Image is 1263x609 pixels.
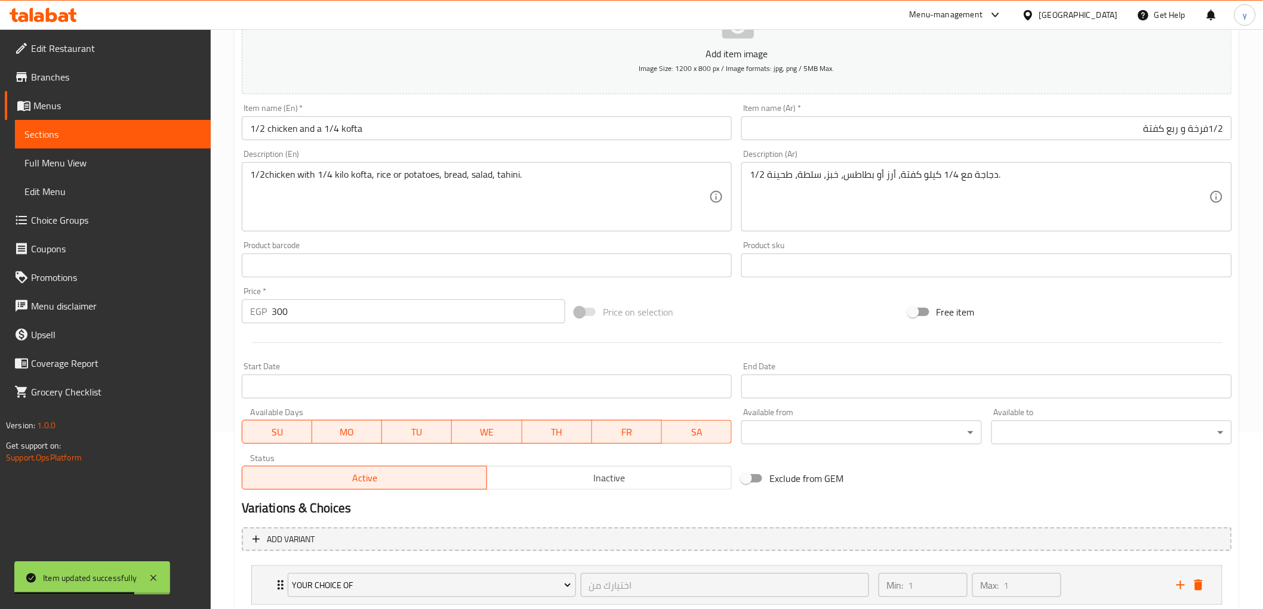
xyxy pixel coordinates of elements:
[250,169,710,225] textarea: 1/2chicken with 1/4 kilo kofta, rice or potatoes, bread, salad, tahini.
[312,420,382,444] button: MO
[37,418,56,433] span: 1.0.0
[750,169,1209,225] textarea: 1/2 دجاجة مع 1/4 كيلو كفتة، أرز أو بطاطس، خبز، سلطة، طحينة.
[252,566,1222,604] div: Expand
[5,206,211,234] a: Choice Groups
[5,292,211,320] a: Menu disclaimer
[5,378,211,406] a: Grocery Checklist
[592,420,662,444] button: FR
[15,177,211,206] a: Edit Menu
[242,499,1232,517] h2: Variations & Choices
[486,466,732,490] button: Inactive
[24,127,201,141] span: Sections
[527,423,587,441] span: TH
[272,299,565,323] input: Please enter price
[769,471,843,486] span: Exclude from GEM
[317,423,377,441] span: MO
[288,573,576,597] button: your choice of
[15,120,211,149] a: Sections
[247,469,482,487] span: Active
[24,156,201,170] span: Full Menu View
[452,420,522,444] button: WE
[5,320,211,349] a: Upsell
[1172,576,1190,594] button: add
[1190,576,1207,594] button: delete
[242,420,312,444] button: SU
[5,263,211,292] a: Promotions
[31,213,201,227] span: Choice Groups
[33,98,201,113] span: Menus
[5,349,211,378] a: Coverage Report
[382,420,452,444] button: TU
[5,91,211,120] a: Menus
[910,8,983,22] div: Menu-management
[937,305,975,319] span: Free item
[292,578,571,593] span: your choice of
[492,469,727,487] span: Inactive
[741,421,982,444] div: ​
[31,41,201,55] span: Edit Restaurant
[5,63,211,91] a: Branches
[250,304,267,319] p: EGP
[741,116,1232,140] input: Enter name Ar
[43,571,137,585] div: Item updated successfully
[5,34,211,63] a: Edit Restaurant
[260,47,1213,61] p: Add item image
[267,532,315,547] span: Add variant
[242,254,732,277] input: Please enter product barcode
[15,149,211,177] a: Full Menu View
[639,61,834,75] span: Image Size: 1200 x 800 px / Image formats: jpg, png / 5MB Max.
[31,270,201,285] span: Promotions
[741,254,1232,277] input: Please enter product sku
[31,299,201,313] span: Menu disclaimer
[24,184,201,199] span: Edit Menu
[247,423,307,441] span: SU
[31,385,201,399] span: Grocery Checklist
[242,527,1232,552] button: Add variant
[603,305,673,319] span: Price on selection
[981,578,999,592] p: Max:
[31,327,201,342] span: Upsell
[242,116,732,140] input: Enter name En
[597,423,657,441] span: FR
[6,450,82,465] a: Support.OpsPlatform
[1243,8,1247,21] span: y
[242,466,487,490] button: Active
[31,242,201,256] span: Coupons
[991,421,1232,444] div: ​
[887,578,904,592] p: Min:
[667,423,727,441] span: SA
[387,423,447,441] span: TU
[662,420,732,444] button: SA
[31,70,201,84] span: Branches
[6,438,61,453] span: Get support on:
[31,356,201,370] span: Coverage Report
[5,234,211,263] a: Coupons
[522,420,592,444] button: TH
[6,418,35,433] span: Version:
[457,423,517,441] span: WE
[1039,8,1118,21] div: [GEOGRAPHIC_DATA]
